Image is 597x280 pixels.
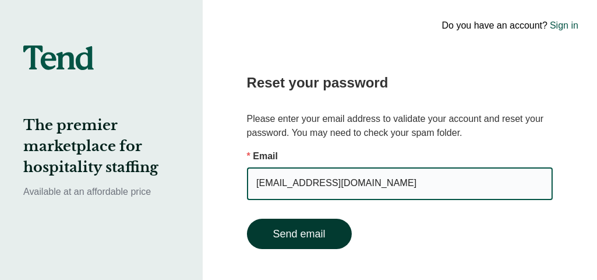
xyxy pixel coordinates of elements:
h2: Reset your password [247,72,553,93]
h2: The premier marketplace for hospitality staffing [23,115,179,178]
p: Email [247,149,553,163]
img: tend-logo [23,45,94,70]
p: Available at an affordable price [23,185,179,199]
p: Please enter your email address to validate your account and reset your password. You may need to... [247,112,553,140]
a: Sign in [550,19,578,33]
button: Send email [247,219,352,249]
